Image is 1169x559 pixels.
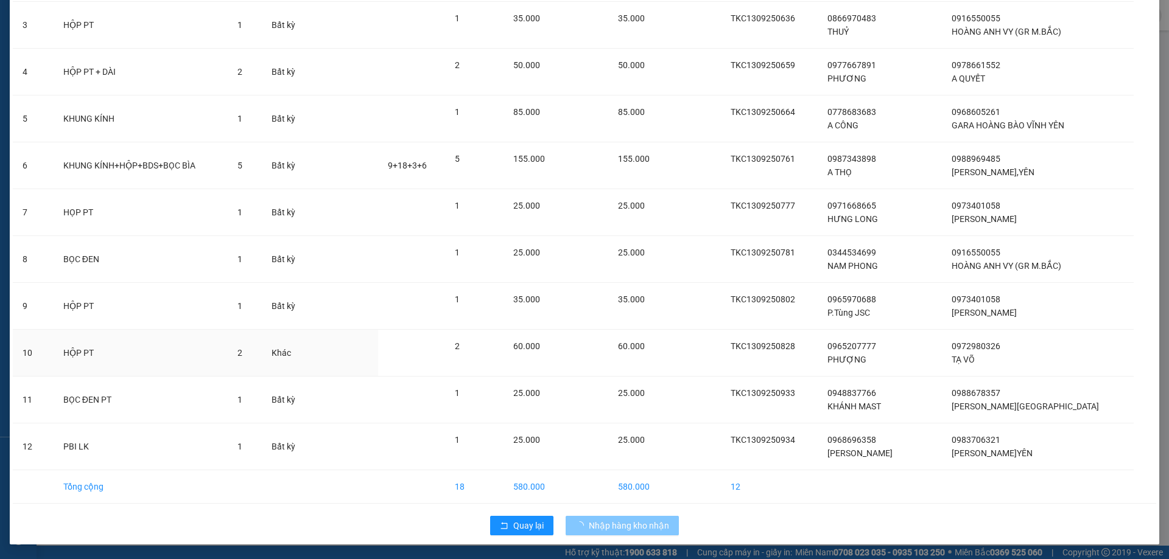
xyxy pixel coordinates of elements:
[618,13,645,23] span: 35.000
[13,189,54,236] td: 7
[731,341,795,351] span: TKC1309250828
[455,13,460,23] span: 1
[13,330,54,377] td: 10
[827,167,852,177] span: A THỌ
[827,201,876,210] span: 0971668665
[827,261,878,271] span: NAM PHONG
[827,308,870,318] span: P.Tùng JSC
[490,516,553,535] button: rollbackQuay lại
[952,214,1017,224] span: [PERSON_NAME]
[513,388,540,398] span: 25.000
[513,60,540,70] span: 50.000
[952,401,1099,411] span: [PERSON_NAME][GEOGRAPHIC_DATA]
[827,448,893,458] span: [PERSON_NAME]
[54,236,228,283] td: BỌC ĐEN
[13,283,54,330] td: 9
[388,161,427,170] span: 9+18+3+6
[589,519,669,532] span: Nhập hàng kho nhận
[952,308,1017,318] span: [PERSON_NAME]
[618,154,650,164] span: 155.000
[731,154,795,164] span: TKC1309250761
[262,377,312,423] td: Bất kỳ
[114,30,509,45] li: 271 - [PERSON_NAME] - [GEOGRAPHIC_DATA] - [GEOGRAPHIC_DATA]
[827,154,876,164] span: 0987343898
[13,49,54,95] td: 4
[827,388,876,398] span: 0948837766
[721,470,818,504] td: 12
[54,470,228,504] td: Tổng cộng
[952,107,1000,117] span: 0968605261
[731,435,795,445] span: TKC1309250934
[827,60,876,70] span: 0977667891
[731,60,795,70] span: TKC1309250659
[952,13,1000,23] span: 0916550055
[952,448,1033,458] span: [PERSON_NAME]YÊN
[262,142,312,189] td: Bất kỳ
[952,388,1000,398] span: 0988678357
[54,283,228,330] td: HỘP PT
[731,107,795,117] span: TKC1309250664
[262,189,312,236] td: Bất kỳ
[731,201,795,210] span: TKC1309250777
[827,248,876,257] span: 0344534699
[455,388,460,398] span: 1
[827,401,881,411] span: KHÁNH MAST
[827,355,866,364] span: PHƯỢNG
[54,189,228,236] td: HỌP PT
[952,261,1061,271] span: HOÀNG ANH VY (GR M.BẮC)
[952,435,1000,445] span: 0983706321
[827,107,876,117] span: 0778683683
[237,442,242,451] span: 1
[513,294,540,304] span: 35.000
[455,248,460,257] span: 1
[54,2,228,49] td: HỘP PT
[455,435,460,445] span: 1
[618,435,645,445] span: 25.000
[237,20,242,30] span: 1
[237,348,242,358] span: 2
[513,435,540,445] span: 25.000
[618,388,645,398] span: 25.000
[952,120,1064,130] span: GARA HOÀNG BÀO VĨNH YÊN
[237,67,242,77] span: 2
[504,470,573,504] td: 580.000
[262,49,312,95] td: Bất kỳ
[952,248,1000,257] span: 0916550055
[952,27,1061,36] span: HOÀNG ANH VY (GR M.BẮC)
[513,341,540,351] span: 60.000
[952,341,1000,351] span: 0972980326
[827,27,849,36] span: THUỶ
[237,301,242,311] span: 1
[952,294,1000,304] span: 0973401058
[237,395,242,404] span: 1
[827,435,876,445] span: 0968696358
[455,201,460,210] span: 1
[262,95,312,142] td: Bất kỳ
[513,248,540,257] span: 25.000
[827,214,878,224] span: HƯNG LONG
[262,283,312,330] td: Bất kỳ
[15,15,107,76] img: logo.jpg
[731,248,795,257] span: TKC1309250781
[618,294,645,304] span: 35.000
[827,294,876,304] span: 0965970688
[827,13,876,23] span: 0866970483
[237,114,242,123] span: 1
[15,83,181,123] b: GỬI : VP [GEOGRAPHIC_DATA]
[500,521,508,531] span: rollback
[513,201,540,210] span: 25.000
[513,519,544,532] span: Quay lại
[13,423,54,470] td: 12
[54,142,228,189] td: KHUNG KÍNH+HỘP+BDS+BỌC BÌA
[952,355,975,364] span: TẠ VÕ
[827,120,858,130] span: A CÔNG
[575,521,589,530] span: loading
[54,49,228,95] td: HỘP PT + DÀI
[618,248,645,257] span: 25.000
[952,60,1000,70] span: 0978661552
[618,60,645,70] span: 50.000
[54,95,228,142] td: KHUNG KÍNH
[827,74,866,83] span: PHƯƠNG
[952,154,1000,164] span: 0988969485
[731,294,795,304] span: TKC1309250802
